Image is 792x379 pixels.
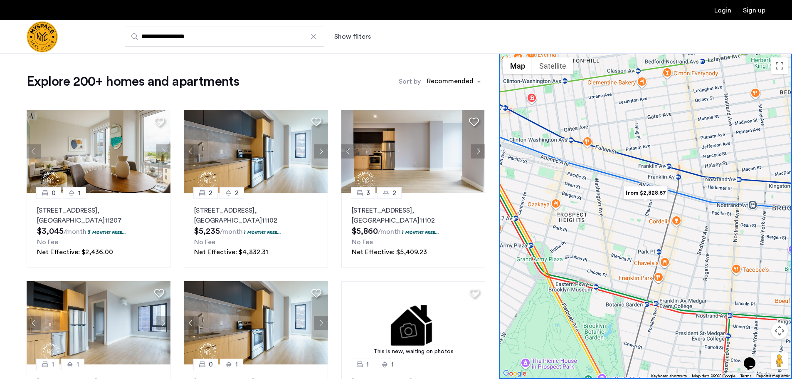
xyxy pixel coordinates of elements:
a: This is new, waiting on photos [341,281,486,364]
img: 1997_638519968035243270.png [184,281,328,364]
span: No Fee [37,239,58,245]
img: 1997_638519966982966758.png [27,281,171,364]
a: Open this area in Google Maps (opens a new window) [501,368,528,379]
span: 0 [209,359,213,369]
img: 1997_638519001096654587.png [27,110,171,193]
span: 1 [391,359,394,369]
label: Sort by [399,77,421,87]
button: Next apartment [156,144,170,159]
button: Show satellite imagery [532,57,573,74]
span: $5,860 [352,227,378,235]
span: 1 [52,359,54,369]
button: Previous apartment [184,316,198,330]
button: Show or hide filters [334,32,371,42]
button: Previous apartment [27,316,41,330]
span: 1 [235,359,238,369]
button: Previous apartment [341,144,355,159]
p: 1 months free... [402,228,439,235]
img: Google [501,368,528,379]
div: Recommended [426,76,474,88]
img: 1997_638519968069068022.png [341,110,486,193]
button: Toggle fullscreen view [771,57,788,74]
img: 1997_638519968035243270.png [184,110,328,193]
span: 2 [209,188,212,198]
button: Next apartment [471,144,485,159]
button: Previous apartment [184,144,198,159]
h1: Explore 200+ homes and apartments [27,73,239,90]
img: logo [27,21,58,52]
button: Drag Pegman onto the map to open Street View [771,352,788,369]
img: 1.gif [341,281,486,364]
sub: /month [220,228,243,235]
input: Apartment Search [125,27,324,47]
div: from $2,828.57 [620,183,671,202]
a: Registration [743,7,765,14]
span: Net Effective: $2,436.00 [37,249,113,255]
button: Previous apartment [27,144,41,159]
span: 2 [392,188,396,198]
span: No Fee [352,239,373,245]
a: 01[STREET_ADDRESS], [GEOGRAPHIC_DATA]112073 months free...No FeeNet Effective: $2,436.00 [27,193,170,268]
button: Show street map [503,57,532,74]
a: 22[STREET_ADDRESS], [GEOGRAPHIC_DATA]111021 months free...No FeeNet Effective: $4,832.31 [184,193,328,268]
span: No Fee [194,239,215,245]
button: Keyboard shortcuts [651,373,687,379]
a: Login [714,7,731,14]
span: 3 [366,188,370,198]
a: 32[STREET_ADDRESS], [GEOGRAPHIC_DATA]111021 months free...No FeeNet Effective: $5,409.23 [341,193,485,268]
span: $5,235 [194,227,220,235]
span: 0 [52,188,56,198]
span: 1 [78,188,81,198]
sub: /month [378,228,401,235]
span: $3,045 [37,227,64,235]
button: Next apartment [156,316,170,330]
button: Next apartment [314,316,328,330]
a: Report a map error [756,373,790,379]
p: 3 months free... [88,228,126,235]
button: Next apartment [314,144,328,159]
span: 1 [76,359,79,369]
ng-select: sort-apartment [423,74,485,89]
p: [STREET_ADDRESS] 11102 [352,206,475,225]
span: 2 [235,188,239,198]
p: [STREET_ADDRESS] 11207 [37,206,160,225]
a: Terms (opens in new tab) [740,373,751,379]
button: Map camera controls [771,322,788,339]
span: Net Effective: $4,832.31 [194,249,268,255]
div: This is new, waiting on photos [345,347,481,356]
p: 1 months free... [244,228,281,235]
p: [STREET_ADDRESS] 11102 [194,206,317,225]
sub: /month [64,228,86,235]
a: Cazamio Logo [27,21,58,52]
span: 1 [366,359,369,369]
iframe: chat widget [740,346,767,371]
span: Net Effective: $5,409.23 [352,249,427,255]
span: Map data ©2025 Google [692,374,735,378]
